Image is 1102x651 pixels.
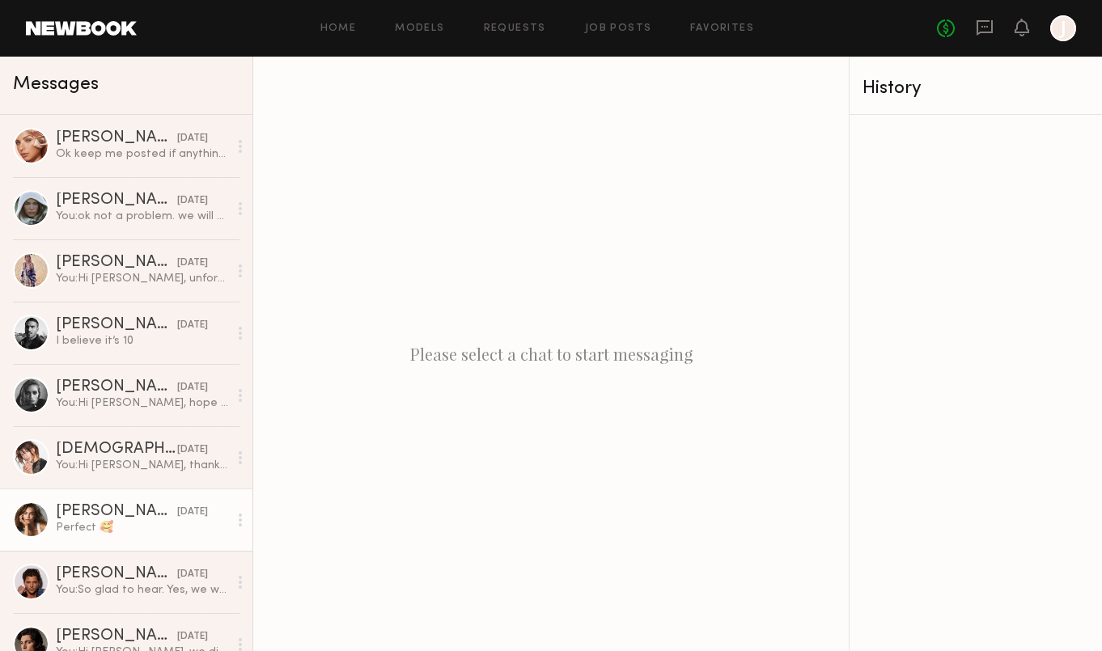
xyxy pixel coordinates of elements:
[484,23,546,34] a: Requests
[56,333,228,349] div: I believe it’s 10
[253,57,849,651] div: Please select a chat to start messaging
[177,256,208,271] div: [DATE]
[56,317,177,333] div: [PERSON_NAME]
[56,271,228,286] div: You: Hi [PERSON_NAME], unfortunately we are traveling from the [GEOGRAPHIC_DATA] so do not have f...
[56,209,228,224] div: You: ok not a problem. we will stick to our original date! I will be sending out call sheets late...
[177,629,208,645] div: [DATE]
[56,442,177,458] div: [DEMOGRAPHIC_DATA][PERSON_NAME]
[177,567,208,582] div: [DATE]
[177,318,208,333] div: [DATE]
[56,566,177,582] div: [PERSON_NAME]
[320,23,357,34] a: Home
[56,379,177,395] div: [PERSON_NAME]
[177,380,208,395] div: [DATE]
[56,130,177,146] div: [PERSON_NAME]
[585,23,652,34] a: Job Posts
[1050,15,1076,41] a: J
[177,131,208,146] div: [DATE]
[56,628,177,645] div: [PERSON_NAME]
[56,395,228,411] div: You: Hi [PERSON_NAME], hope all is well! We are coming back to [GEOGRAPHIC_DATA] to do our winter...
[177,442,208,458] div: [DATE]
[177,193,208,209] div: [DATE]
[56,582,228,598] div: You: So glad to hear. Yes, we will reimburse for manicure and parking!
[56,192,177,209] div: [PERSON_NAME]
[177,505,208,520] div: [DATE]
[13,75,99,94] span: Messages
[56,504,177,520] div: [PERSON_NAME]
[395,23,444,34] a: Models
[56,255,177,271] div: [PERSON_NAME]
[690,23,754,34] a: Favorites
[863,79,1089,98] div: History
[56,146,228,162] div: Ok keep me posted if anything changes please!
[56,520,228,535] div: Perfect 🥰
[56,458,228,473] div: You: Hi [PERSON_NAME], thank you for letting me know! Unfortunately that will not work for what w...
